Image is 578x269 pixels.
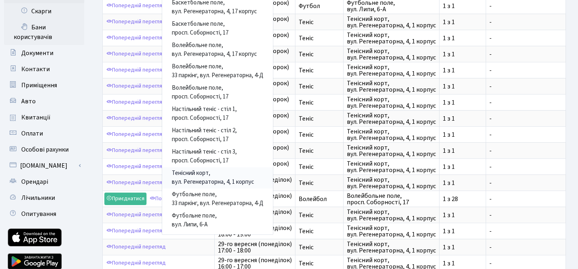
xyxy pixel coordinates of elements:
span: Волейбольне поле, просп. Соборності, 17 [347,193,436,205]
span: Теніс [299,164,340,170]
a: Приєднатися [104,193,147,205]
a: Авто [4,93,84,109]
span: - [489,244,562,251]
span: - [489,212,562,218]
span: Опитування [21,209,56,218]
a: [DOMAIN_NAME] [4,158,84,174]
a: Контакти [4,61,84,77]
span: Контакти [21,65,50,74]
a: Настільний теніс - стіл 2,просп. Соборності, 17 [162,125,273,146]
span: - [489,164,562,170]
a: Попередній перегляд [104,48,168,60]
a: Особові рахунки [4,142,84,158]
a: Баскетбольне поле,просп. Соборності, 17 [162,18,273,39]
a: Волейбольне поле,вул. Регенераторна, 4, 17 корпус [162,39,273,61]
span: Тенісний корт, вул. Регенераторна, 4, 1 корпус [347,96,436,109]
a: Скарги [4,3,84,19]
span: Теніс [299,131,340,138]
a: Волейбольне поле,33 паркінг, вул. Регенераторна, 4-Д [162,61,273,82]
a: Квитанції [4,109,84,125]
a: Оплати [4,125,84,142]
span: 1 з 1 [443,19,482,25]
span: Теніс [299,35,340,41]
span: 1 з 1 [443,164,482,170]
span: 1 з 1 [443,115,482,122]
span: Тенісний корт, вул. Регенераторна, 4, 1 корпус [347,80,436,93]
span: 1 з 1 [443,228,482,234]
span: Теніс [299,180,340,186]
span: 1 з 28 [443,196,482,202]
span: Теніс [299,99,340,106]
span: Теніс [299,260,340,267]
a: Лічильники [4,190,84,206]
a: Опитування [4,206,84,222]
a: Попередній перегляд [104,241,168,253]
span: Теніс [299,115,340,122]
span: Авто [21,97,36,106]
a: Попередній перегляд [104,16,168,28]
span: Теніс [299,19,340,25]
span: Теніс [299,51,340,57]
span: Тенісний корт, вул. Регенераторна, 4, 1 корпус [347,209,436,222]
a: Попередній перегляд [104,128,168,141]
span: Тенісний корт, вул. Регенераторна, 4, 1 корпус [347,112,436,125]
span: Орендарі [21,177,48,186]
span: Документи [21,49,53,57]
span: Теніс [299,228,340,234]
span: Волейбол [299,196,340,202]
span: - [489,83,562,90]
a: Тенісний корт,вул. Регенераторна, 4, 1 корпус [162,167,273,189]
span: - [489,115,562,122]
a: Бани користувачів [4,19,84,45]
a: Попередній перегляд [104,225,168,237]
span: Теніс [299,67,340,74]
span: - [489,180,562,186]
a: Попередній перегляд [104,80,168,92]
span: Тенісний корт, вул. Регенераторна, 4, 1 корпус [347,144,436,157]
span: Тенісний корт, вул. Регенераторна, 4, 1 корпус [347,177,436,189]
span: Тенісний корт, вул. Регенераторна, 4, 1 корпус [347,225,436,238]
a: Попередній перегляд [104,144,168,157]
a: Попередній перегляд [104,160,168,173]
span: Теніс [299,83,340,90]
a: Футбольне поле,33 паркінг, вул. Регенераторна, 4-Д [162,189,273,210]
span: - [489,228,562,234]
span: 1 з 1 [443,148,482,154]
a: Попередній перегляд [104,32,168,44]
span: - [489,19,562,25]
span: Тенісний корт, вул. Регенераторна, 4, 1 корпус [347,16,436,29]
span: 1 з 1 [443,35,482,41]
a: Документи [4,45,84,61]
span: Теніс [299,244,340,251]
a: Настільний теніс - стіл 1,просп. Соборності, 17 [162,103,273,125]
a: Попередній перегляд [104,209,168,221]
span: 1 з 1 [443,180,482,186]
a: Попередній перегляд [148,193,211,205]
span: - [489,99,562,106]
span: Тенісний корт, вул. Регенераторна, 4, 1 корпус [347,48,436,61]
span: Приміщення [21,81,57,90]
span: Лічильники [21,193,55,202]
span: 1 з 1 [443,260,482,267]
span: Теніс [299,148,340,154]
a: Попередній перегляд [104,112,168,125]
a: Попередній перегляд [104,96,168,109]
span: 1 з 1 [443,83,482,90]
span: Футбол [299,3,340,9]
span: 1 з 1 [443,244,482,251]
a: Орендарі [4,174,84,190]
span: Оплати [21,129,43,138]
span: 1 з 1 [443,51,482,57]
span: Тенісний корт, вул. Регенераторна, 4, 1 корпус [347,32,436,45]
span: Тенісний корт, вул. Регенераторна, 4, 1 корпус [347,128,436,141]
span: Квитанції [21,113,51,122]
span: - [489,35,562,41]
span: 1 з 1 [443,212,482,218]
span: 1 з 1 [443,3,482,9]
span: Тенісний корт, вул. Регенераторна, 4, 1 корпус [347,241,436,254]
a: Попередній перегляд [104,64,168,76]
span: - [489,51,562,57]
span: Особові рахунки [21,145,69,154]
span: 29-го вересня (понеділок) 17:00 - 18:00 [218,241,292,254]
span: - [489,148,562,154]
